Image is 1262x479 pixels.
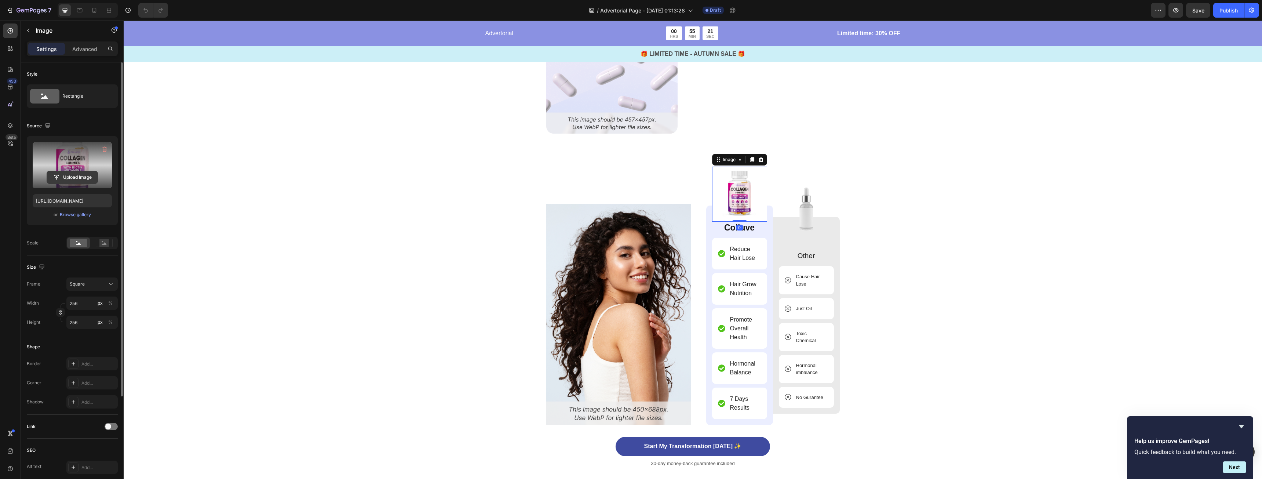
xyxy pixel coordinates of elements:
[59,211,91,218] button: Browse gallery
[106,299,115,308] button: px
[66,277,118,291] button: Square
[1134,422,1246,473] div: Help us improve GemPages!
[27,380,41,386] div: Corner
[1134,449,1246,456] p: Quick feedback to build what you need.
[27,399,44,405] div: Shadow
[27,423,36,430] div: Link
[521,422,618,430] p: Start My Transformation [DATE] ✨
[27,463,41,470] div: Alt text
[27,447,36,454] div: SEO
[96,318,105,327] button: %
[48,6,51,15] p: 7
[606,224,637,242] p: Reduce Hair Lose
[7,78,18,84] div: 450
[710,7,721,14] span: Draft
[81,399,116,406] div: Add...
[598,136,613,142] div: Image
[1192,7,1204,14] span: Save
[81,380,116,387] div: Add...
[1219,7,1238,14] div: Publish
[672,253,703,267] p: Cause Hair Lose
[72,45,97,53] p: Advanced
[138,3,168,18] div: Undo/Redo
[492,416,647,436] a: Start My Transformation [DATE] ✨
[423,184,567,404] img: gempages_585724672390202141-52d2f1b1-1036-4848-b9de-bb54dc906ecc.png
[656,230,710,241] p: Other
[96,299,105,308] button: %
[672,309,703,324] p: Toxic Chemical
[606,295,637,321] p: Promote Overall Health
[27,344,40,350] div: Shape
[108,300,113,306] div: %
[36,26,98,35] p: Image
[3,3,55,18] button: 7
[27,71,37,77] div: Style
[62,88,107,105] div: Rectangle
[124,21,1262,479] iframe: Design area
[98,300,103,306] div: px
[27,281,40,287] label: Frame
[108,319,113,326] div: %
[600,7,685,14] span: Advertorial Page - [DATE] 01:13:28
[655,161,710,216] img: gempages_585724672390202141-18f20584-dab7-44ec-aad3-47f58b4580ca.png
[589,202,643,213] p: Colluve
[27,262,46,272] div: Size
[1237,422,1246,431] button: Hide survey
[672,373,700,381] p: No Gurantee
[36,45,57,53] p: Settings
[672,284,688,292] p: Just Oil
[81,361,116,367] div: Add...
[1134,437,1246,446] h2: Help us improve GemPages!
[106,318,115,327] button: px
[60,211,91,218] div: Browse gallery
[27,300,39,306] label: Width
[672,341,703,356] p: Hormonal imbalance
[27,360,41,367] div: Border
[47,171,98,184] button: Upload Image
[1213,3,1244,18] button: Publish
[70,281,85,287] span: Square
[606,339,637,356] p: Hormonal Balance
[1186,3,1210,18] button: Save
[66,297,118,310] input: px%
[98,319,103,326] div: px
[66,316,118,329] input: px%
[6,134,18,140] div: Beta
[54,210,58,219] span: or
[27,121,52,131] div: Source
[1223,461,1246,473] button: Next question
[27,319,40,326] label: Height
[33,194,112,207] input: https://example.com/image.jpg
[597,7,599,14] span: /
[81,464,116,471] div: Add...
[606,260,637,277] p: Hair Grow Nutrition
[588,146,643,201] img: gempages_585724672390202141-79691ab2-442a-4f33-ab8b-6b45de45c9ef.jpg
[27,240,39,246] div: Scale
[612,204,620,210] div: 0
[606,374,637,392] p: 7 Days Results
